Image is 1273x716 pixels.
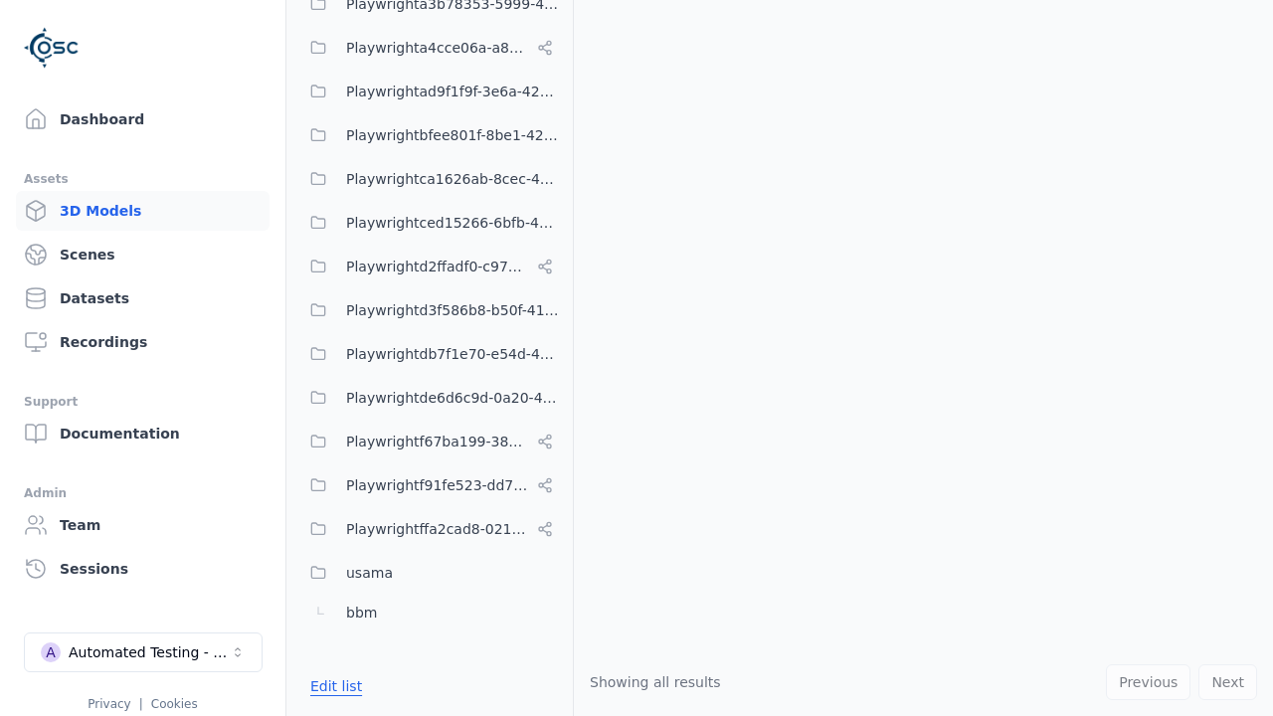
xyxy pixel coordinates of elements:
[346,36,529,60] span: Playwrighta4cce06a-a8e6-4c0d-bfc1-93e8d78d750a
[139,697,143,711] span: |
[298,465,561,505] button: Playwrightf91fe523-dd75-44f3-a953-451f6070cb42
[24,481,262,505] div: Admin
[16,191,270,231] a: 3D Models
[590,674,721,690] span: Showing all results
[346,517,529,541] span: Playwrightffa2cad8-0214-4c2f-a758-8e9593c5a37e
[346,561,393,585] span: usama
[298,290,561,330] button: Playwrightd3f586b8-b50f-41f5-8ea2-5acf3bb362f4
[298,28,561,68] button: Playwrighta4cce06a-a8e6-4c0d-bfc1-93e8d78d750a
[346,255,529,278] span: Playwrightd2ffadf0-c973-454c-8fcf-dadaeffcb802
[298,72,561,111] button: Playwrightad9f1f9f-3e6a-4231-8f19-c506bf64a382
[298,378,561,418] button: Playwrightde6d6c9d-0a20-494f-bbcb-bf9d071f3357
[346,123,561,147] span: Playwrightbfee801f-8be1-42a6-b774-94c49e43b650
[346,80,561,103] span: Playwrightad9f1f9f-3e6a-4231-8f19-c506bf64a382
[16,99,270,139] a: Dashboard
[346,342,561,366] span: Playwrightdb7f1e70-e54d-4da7-b38d-464ac70cc2ba
[16,235,270,274] a: Scenes
[16,549,270,589] a: Sessions
[151,697,198,711] a: Cookies
[298,159,561,199] button: Playwrightca1626ab-8cec-4ddc-b85a-2f9392fe08d1
[298,553,561,593] button: usama
[16,414,270,453] a: Documentation
[346,298,561,322] span: Playwrightd3f586b8-b50f-41f5-8ea2-5acf3bb362f4
[346,473,529,497] span: Playwrightf91fe523-dd75-44f3-a953-451f6070cb42
[41,642,61,662] div: A
[88,697,130,711] a: Privacy
[298,247,561,286] button: Playwrightd2ffadf0-c973-454c-8fcf-dadaeffcb802
[346,601,377,625] span: bbm
[346,430,529,453] span: Playwrightf67ba199-386a-42d1-aebc-3b37e79c7296
[298,203,561,243] button: Playwrightced15266-6bfb-42d3-8d92-02ae77d67d61
[24,20,80,76] img: Logo
[346,386,561,410] span: Playwrightde6d6c9d-0a20-494f-bbcb-bf9d071f3357
[298,509,561,549] button: Playwrightffa2cad8-0214-4c2f-a758-8e9593c5a37e
[298,334,561,374] button: Playwrightdb7f1e70-e54d-4da7-b38d-464ac70cc2ba
[24,632,263,672] button: Select a workspace
[298,668,374,704] button: Edit list
[298,593,561,632] button: bbm
[298,115,561,155] button: Playwrightbfee801f-8be1-42a6-b774-94c49e43b650
[69,642,230,662] div: Automated Testing - Playwright
[16,505,270,545] a: Team
[24,167,262,191] div: Assets
[346,211,561,235] span: Playwrightced15266-6bfb-42d3-8d92-02ae77d67d61
[16,322,270,362] a: Recordings
[298,422,561,461] button: Playwrightf67ba199-386a-42d1-aebc-3b37e79c7296
[346,167,561,191] span: Playwrightca1626ab-8cec-4ddc-b85a-2f9392fe08d1
[16,278,270,318] a: Datasets
[24,390,262,414] div: Support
